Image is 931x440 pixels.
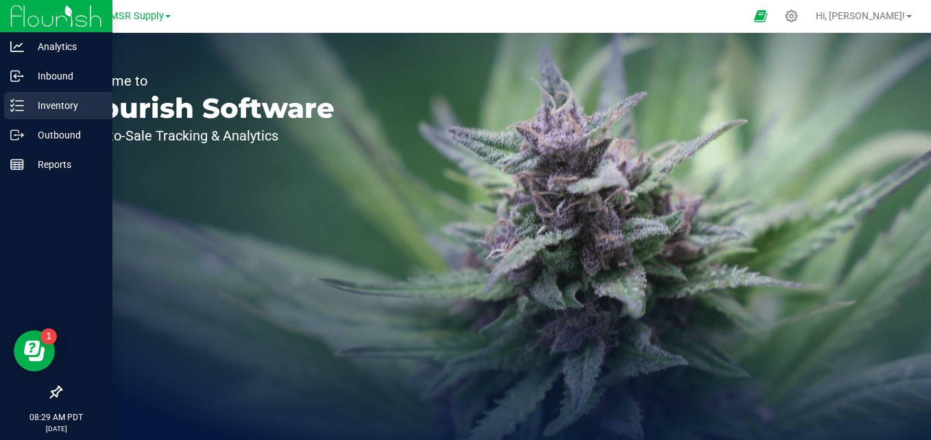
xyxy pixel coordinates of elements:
span: MSR Supply [110,10,164,22]
p: Seed-to-Sale Tracking & Analytics [74,129,335,143]
p: [DATE] [6,424,106,434]
p: Welcome to [74,74,335,88]
inline-svg: Outbound [10,128,24,142]
p: Analytics [24,38,106,55]
p: Flourish Software [74,95,335,122]
inline-svg: Analytics [10,40,24,53]
p: 08:29 AM PDT [6,411,106,424]
inline-svg: Inventory [10,99,24,112]
p: Inventory [24,97,106,114]
inline-svg: Inbound [10,69,24,83]
p: Inbound [24,68,106,84]
p: Outbound [24,127,106,143]
iframe: Resource center unread badge [40,328,57,345]
iframe: Resource center [14,330,55,371]
p: Reports [24,156,106,173]
inline-svg: Reports [10,158,24,171]
div: Manage settings [783,10,800,23]
span: Open Ecommerce Menu [745,3,776,29]
span: Hi, [PERSON_NAME]! [816,10,905,21]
